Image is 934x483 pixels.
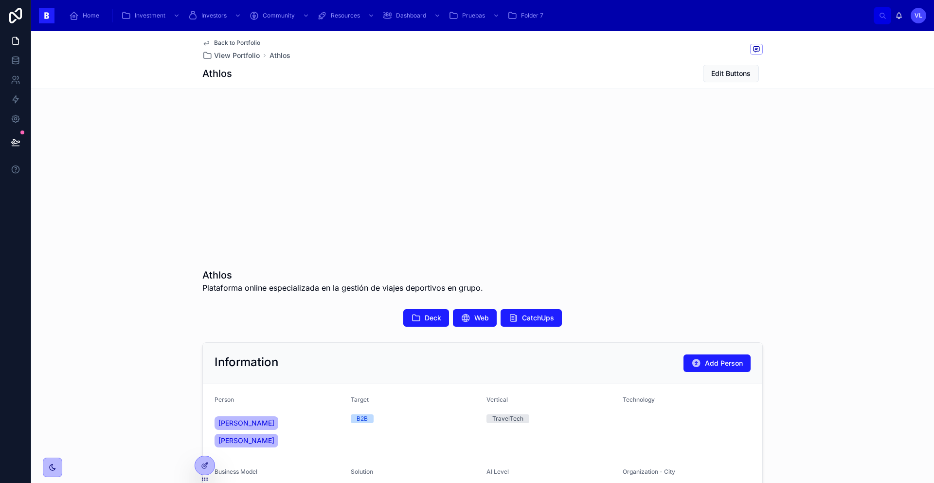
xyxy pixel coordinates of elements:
span: Resources [331,12,360,19]
button: Web [453,309,497,327]
span: View Portfolio [214,51,260,60]
span: Business Model [215,468,257,475]
a: Folder 7 [504,7,550,24]
a: [PERSON_NAME] [215,416,278,430]
span: Community [263,12,295,19]
a: Investment [118,7,185,24]
button: Add Person [683,354,751,372]
span: Solution [351,468,373,475]
span: Web [474,313,489,323]
span: CatchUps [522,313,554,323]
div: B2B [357,414,368,423]
a: Pruebas [446,7,504,24]
h2: Information [215,354,278,370]
span: Dashboard [396,12,426,19]
span: Person [215,396,234,403]
h1: Athlos [202,67,232,80]
a: Resources [314,7,379,24]
button: Edit Buttons [703,65,759,82]
a: [PERSON_NAME] [215,434,278,447]
span: Folder 7 [521,12,543,19]
img: App logo [39,8,54,23]
a: Home [66,7,106,24]
span: Technology [623,396,655,403]
span: Add Person [705,358,743,368]
span: Edit Buttons [711,69,751,78]
a: View Portfolio [202,51,260,60]
div: scrollable content [62,5,874,26]
span: [PERSON_NAME] [218,436,274,446]
span: [PERSON_NAME] [218,418,274,428]
span: Vertical [486,396,508,403]
span: Plataforma online especializada en la gestión de viajes deportivos en grupo. [202,282,483,294]
span: Organization - City [623,468,675,475]
span: VL [915,12,922,19]
span: Deck [425,313,441,323]
span: AI Level [486,468,509,475]
span: Pruebas [462,12,485,19]
button: CatchUps [501,309,562,327]
a: Investors [185,7,246,24]
div: TravelTech [492,414,523,423]
a: Athlos [269,51,290,60]
span: Investors [201,12,227,19]
span: Investment [135,12,165,19]
span: Target [351,396,369,403]
a: Back to Portfolio [202,39,260,47]
h1: Athlos [202,268,483,282]
a: Dashboard [379,7,446,24]
a: Community [246,7,314,24]
span: Back to Portfolio [214,39,260,47]
button: Deck [403,309,449,327]
span: Home [83,12,99,19]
